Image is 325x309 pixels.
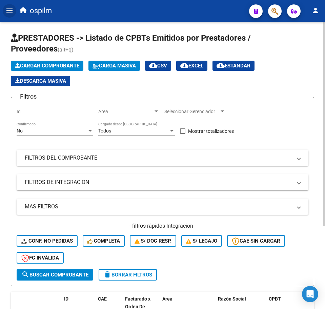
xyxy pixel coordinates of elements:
[21,238,73,244] span: Conf. no pedidas
[162,296,172,302] span: Area
[21,255,59,261] span: FC Inválida
[25,203,292,210] mat-panel-title: MAS FILTROS
[15,78,66,84] span: Descarga Masiva
[17,252,64,264] button: FC Inválida
[58,46,74,53] span: (alt+q)
[103,272,152,278] span: Borrar Filtros
[217,61,225,69] mat-icon: cloud_download
[302,286,318,302] div: Open Intercom Messenger
[149,61,157,69] mat-icon: cloud_download
[11,76,70,86] app-download-masive: Descarga masiva de comprobantes (adjuntos)
[311,6,320,15] mat-icon: person
[99,269,157,281] button: Borrar Filtros
[17,199,308,215] mat-expansion-panel-header: MAS FILTROS
[180,63,203,69] span: EXCEL
[181,235,222,247] button: S/ legajo
[130,235,177,247] button: S/ Doc Resp.
[87,238,120,244] span: Completa
[17,269,93,281] button: Buscar Comprobante
[180,61,188,69] mat-icon: cloud_download
[135,238,172,244] span: S/ Doc Resp.
[227,235,285,247] button: CAE SIN CARGAR
[98,109,153,115] span: Area
[64,296,68,302] span: ID
[232,238,280,244] span: CAE SIN CARGAR
[212,61,255,71] button: Estandar
[186,238,217,244] span: S/ legajo
[30,3,52,18] span: ospilm
[21,270,29,279] mat-icon: search
[188,127,234,135] span: Mostrar totalizadores
[17,128,23,133] span: No
[176,61,207,71] button: EXCEL
[5,6,14,15] mat-icon: menu
[218,296,246,302] span: Razón Social
[98,128,111,133] span: Todos
[17,174,308,190] mat-expansion-panel-header: FILTROS DE INTEGRACION
[83,235,125,247] button: Completa
[17,92,40,101] h3: Filtros
[11,76,70,86] button: Descarga Masiva
[17,222,308,230] h4: - filtros rápidos Integración -
[25,154,292,162] mat-panel-title: FILTROS DEL COMPROBANTE
[21,272,88,278] span: Buscar Comprobante
[88,61,140,71] button: Carga Masiva
[17,235,78,247] button: Conf. no pedidas
[103,270,111,279] mat-icon: delete
[93,63,136,69] span: Carga Masiva
[145,61,171,71] button: CSV
[164,109,219,115] span: Seleccionar Gerenciador
[15,63,79,69] span: Cargar Comprobante
[25,179,292,186] mat-panel-title: FILTROS DE INTEGRACION
[98,296,107,302] span: CAE
[149,63,167,69] span: CSV
[11,61,83,71] button: Cargar Comprobante
[17,150,308,166] mat-expansion-panel-header: FILTROS DEL COMPROBANTE
[269,296,281,302] span: CPBT
[217,63,250,69] span: Estandar
[11,33,251,54] span: PRESTADORES -> Listado de CPBTs Emitidos por Prestadores / Proveedores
